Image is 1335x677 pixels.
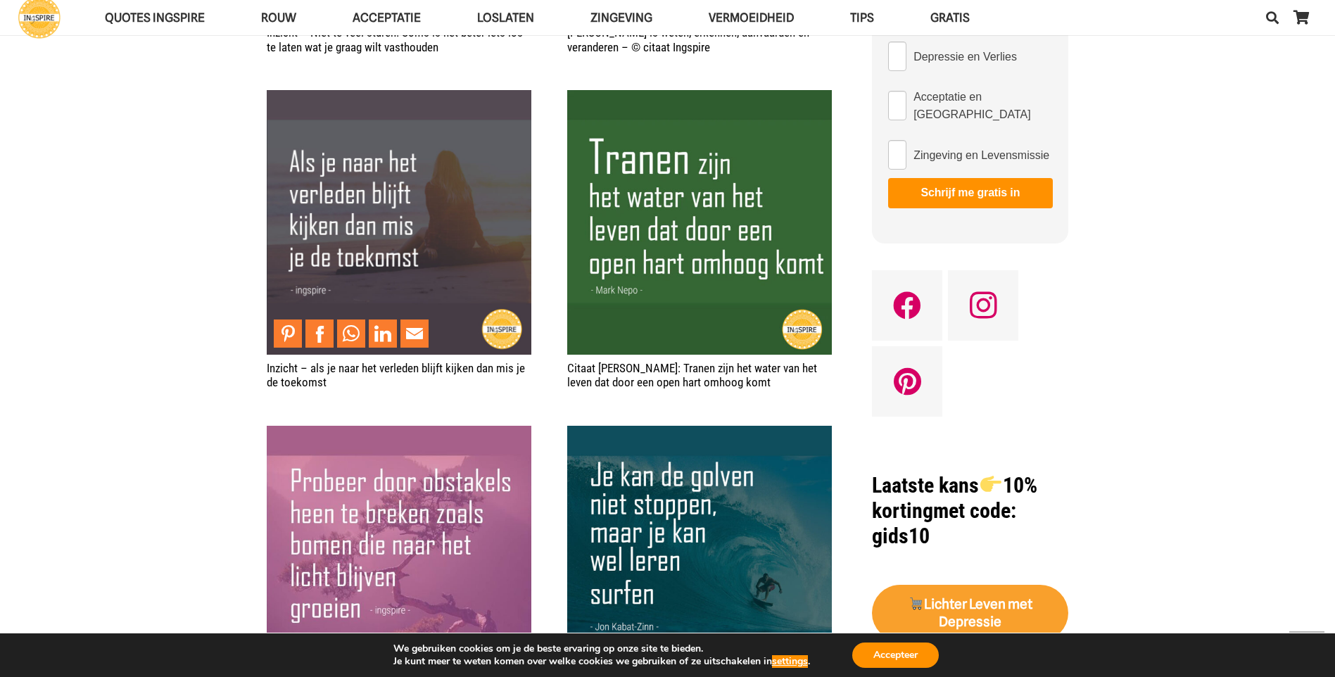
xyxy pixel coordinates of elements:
span: GRATIS [930,11,970,25]
li: Facebook [305,319,337,348]
p: We gebruiken cookies om je de beste ervaring op onze site te bieden. [393,643,810,655]
span: TIPS [850,11,874,25]
a: Inzicht – als je naar het verleden blijft kijken dan mis je de toekomst [267,361,525,389]
span: Loslaten [477,11,534,25]
strong: Laatste kans 10% korting [872,473,1037,523]
span: Depressie en Verlies [913,48,1017,65]
strong: Lichter Leven met Depressie [909,596,1032,630]
li: WhatsApp [337,319,369,348]
li: Email This [400,319,432,348]
img: 🛒 [909,597,923,610]
a: 🛒Lichter Leven met Depressie [872,585,1068,641]
button: settings [772,655,808,668]
img: Spreuk ingspire: als je naar het verleden blijft kijken dan mis je de toekomst [267,90,531,355]
a: Mail to Email This [400,319,429,348]
a: Terug naar top [1289,631,1324,666]
span: Zingeving [590,11,652,25]
span: Acceptatie en [GEOGRAPHIC_DATA] [913,88,1052,123]
a: [PERSON_NAME] is weten, erkennen, aanvaarden en veranderen – © citaat Ingspire [567,25,809,53]
a: Pinterest [872,346,942,417]
h1: met code: gids10 [872,473,1068,549]
p: Je kunt meer te weten komen over welke cookies we gebruiken of ze uitschakelen in . [393,655,810,668]
input: Zingeving en Levensmissie [888,140,906,170]
a: Facebook [872,270,942,341]
button: Schrijf me gratis in [888,178,1052,208]
a: Citaat [PERSON_NAME]: Tranen zijn het water van het leven dat door een open hart omhoog komt [567,361,817,389]
a: Pin to Pinterest [274,319,302,348]
li: Pinterest [274,319,305,348]
img: 👉 [980,474,1001,495]
a: Share to WhatsApp [337,319,365,348]
li: LinkedIn [369,319,400,348]
a: Share to Facebook [305,319,334,348]
span: Acceptatie [353,11,421,25]
input: Depressie en Verlies [888,42,906,71]
a: Share to LinkedIn [369,319,397,348]
span: VERMOEIDHEID [709,11,794,25]
img: Citaat Mark Nepo: Tranen zijn het water van het leven dat door een open hart omhoog komt [567,90,832,355]
span: ROUW [261,11,296,25]
button: Accepteer [852,643,939,668]
span: Zingeving en Levensmissie [913,146,1049,164]
span: QUOTES INGSPIRE [105,11,205,25]
a: Inzicht – Niet te veel sturen. Soms is het beter iets los te laten wat je graag wilt vasthouden [267,25,523,53]
a: Instagram [948,270,1018,341]
a: Inzicht – als je naar het verleden blijft kijken dan mis je de toekomst [267,90,531,355]
input: Acceptatie en [GEOGRAPHIC_DATA] [888,91,906,120]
